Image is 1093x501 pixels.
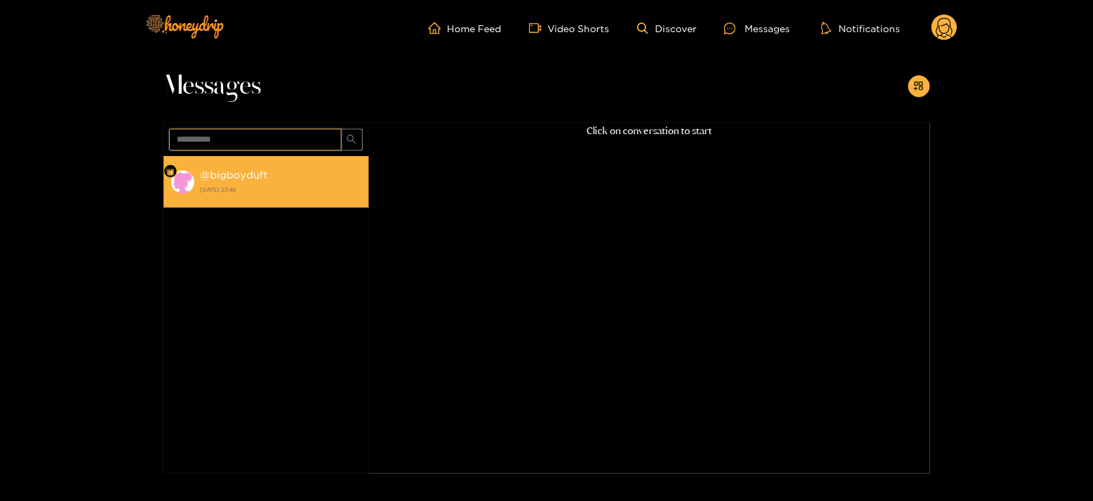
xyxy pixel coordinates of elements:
[724,21,790,36] div: Messages
[170,170,195,194] img: conversation
[341,129,363,151] button: search
[201,183,362,196] strong: [DATE] 23:46
[817,21,904,35] button: Notifications
[529,22,548,34] span: video-camera
[428,22,502,34] a: Home Feed
[428,22,448,34] span: home
[201,169,268,181] strong: @ bigboyduft
[369,123,930,139] p: Click on conversation to start
[166,168,175,176] img: Fan Level
[529,22,610,34] a: Video Shorts
[908,75,930,97] button: appstore-add
[637,23,697,34] a: Discover
[346,134,357,146] span: search
[914,81,924,92] span: appstore-add
[164,70,261,103] span: Messages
